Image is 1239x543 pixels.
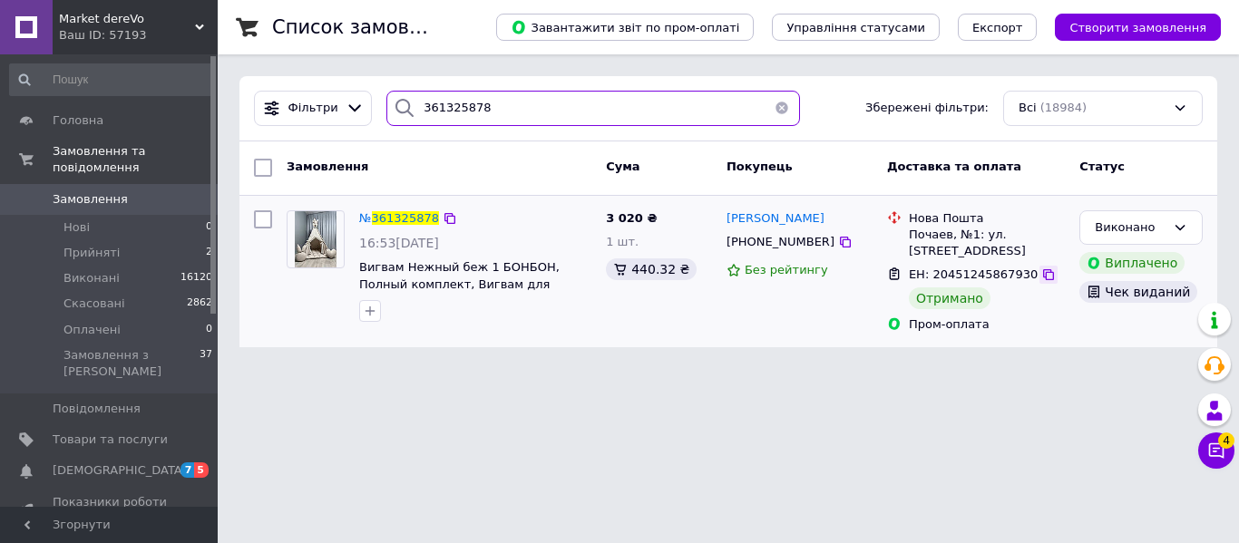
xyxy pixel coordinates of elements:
[786,21,925,34] span: Управління статусами
[63,245,120,261] span: Прийняті
[63,270,120,286] span: Виконані
[909,267,1038,281] span: ЕН: 20451245867930
[909,287,990,309] div: Отримано
[372,211,439,225] span: 361325878
[909,316,1065,333] div: Пром-оплата
[606,258,697,280] div: 440.32 ₴
[496,14,754,41] button: Завантажити звіт по пром-оплаті
[359,236,439,250] span: 16:53[DATE]
[727,160,793,173] span: Покупець
[909,210,1065,227] div: Нова Пошта
[606,160,639,173] span: Cума
[180,270,212,286] span: 16120
[63,296,125,312] span: Скасовані
[359,260,571,325] a: Вигвам Нежный беж 1 БОНБОН, Полный комплект, Вигвам для девочки, детский вигвам,палатка детская,п...
[772,14,940,41] button: Управління статусами
[63,347,200,380] span: Замовлення з [PERSON_NAME]
[1069,21,1206,34] span: Створити замовлення
[288,100,338,117] span: Фільтри
[206,322,212,338] span: 0
[606,211,657,225] span: 3 020 ₴
[865,100,989,117] span: Збережені фільтри:
[1079,160,1125,173] span: Статус
[63,219,90,236] span: Нові
[606,235,639,248] span: 1 шт.
[59,11,195,27] span: Market dereVo
[1055,14,1221,41] button: Створити замовлення
[287,210,345,268] a: Фото товару
[187,296,212,312] span: 2862
[180,462,195,478] span: 7
[1019,100,1037,117] span: Всі
[887,160,1021,173] span: Доставка та оплата
[200,347,212,380] span: 37
[359,211,372,225] span: №
[1218,432,1234,449] span: 4
[764,91,800,126] button: Очистить
[53,191,128,208] span: Замовлення
[53,494,168,527] span: Показники роботи компанії
[511,19,739,35] span: Завантажити звіт по пром-оплаті
[295,211,337,267] img: Фото товару
[287,160,368,173] span: Замовлення
[958,14,1038,41] button: Експорт
[53,112,103,129] span: Головна
[53,401,141,417] span: Повідомлення
[359,211,439,225] a: №361325878
[909,227,1065,259] div: Почаев, №1: ул. [STREET_ADDRESS]
[63,322,121,338] span: Оплачені
[1037,20,1221,34] a: Створити замовлення
[1198,432,1234,469] button: Чат з покупцем4
[386,91,800,126] input: Пошук за номером замовлення, ПІБ покупця, номером телефону, Email, номером накладної
[206,219,212,236] span: 0
[1095,218,1166,238] div: Виконано
[1079,281,1197,303] div: Чек виданий
[727,211,824,225] span: [PERSON_NAME]
[1040,101,1088,114] span: (18984)
[53,143,218,176] span: Замовлення та повідомлення
[1079,252,1185,274] div: Виплачено
[53,431,168,448] span: Товари та послуги
[9,63,214,96] input: Пошук
[59,27,218,44] div: Ваш ID: 57193
[272,16,456,38] h1: Список замовлень
[727,210,824,228] a: [PERSON_NAME]
[194,462,209,478] span: 5
[745,263,828,276] span: Без рейтингу
[727,235,834,248] span: [PHONE_NUMBER]
[53,462,187,479] span: [DEMOGRAPHIC_DATA]
[206,245,212,261] span: 2
[972,21,1023,34] span: Експорт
